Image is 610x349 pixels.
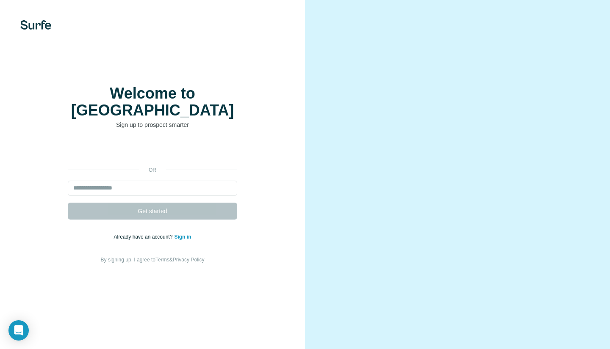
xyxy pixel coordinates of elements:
p: Sign up to prospect smarter [68,121,237,129]
span: Already have an account? [114,234,175,240]
img: Surfe's logo [20,20,51,30]
iframe: Sign in with Google Button [64,142,241,160]
h1: Welcome to [GEOGRAPHIC_DATA] [68,85,237,119]
p: or [139,166,166,174]
span: By signing up, I agree to & [101,257,205,263]
div: Open Intercom Messenger [8,320,29,341]
a: Privacy Policy [173,257,205,263]
a: Terms [155,257,169,263]
a: Sign in [174,234,191,240]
